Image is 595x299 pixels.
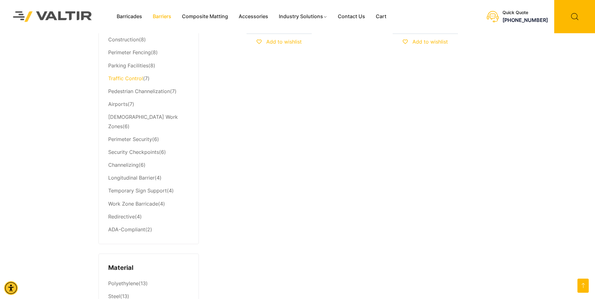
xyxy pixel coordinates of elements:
li: (8) [108,34,189,46]
a: Channelizing [108,162,139,168]
li: (4) [108,185,189,197]
a: Security Checkpoints [108,149,159,155]
a: Temporary Sign Support [108,187,167,194]
li: (7) [108,85,189,98]
li: (4) [108,210,189,223]
a: [DEMOGRAPHIC_DATA] Work Zones [108,114,178,129]
li: (6) [108,133,189,146]
a: Composite Matting [177,12,233,21]
a: Polyethylene [108,280,139,286]
li: (13) [108,277,189,290]
a: Perimeter Security [108,136,152,142]
a: Cart [370,12,392,21]
a: Redirective [108,213,135,220]
li: (7) [108,98,189,111]
li: (2) [108,223,189,234]
a: Barriers [147,12,177,21]
li: (4) [108,172,189,185]
li: (6) [108,111,189,133]
li: (8) [108,46,189,59]
a: Accessories [233,12,274,21]
a: Open this option [577,279,589,293]
a: Parking Facilities [108,62,148,69]
a: Perimeter Fencing [108,49,151,55]
a: Work Zone Barricade [108,201,158,207]
h4: Material [108,263,189,273]
span: Add to wishlist [412,39,448,45]
a: Industry Solutions [274,12,333,21]
a: ADA-Compliant [108,226,145,233]
a: Traffic Control [108,75,143,81]
li: (6) [108,159,189,172]
a: Contact Us [332,12,370,21]
a: Barricades [111,12,147,21]
li: (4) [108,197,189,210]
div: Accessibility Menu [4,281,18,295]
span: Add to wishlist [266,39,302,45]
li: (7) [108,72,189,85]
a: Add to wishlist [257,39,302,45]
a: Airports [108,101,128,107]
img: Valtir Rentals [5,3,100,30]
a: Add to wishlist [403,39,448,45]
a: Longitudinal Barrier [108,175,155,181]
a: Pedestrian Channelization [108,88,170,94]
a: Construction [108,36,139,43]
li: (8) [108,59,189,72]
a: call (888) 496-3625 [502,17,548,23]
li: (6) [108,146,189,159]
div: Quick Quote [502,10,548,15]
